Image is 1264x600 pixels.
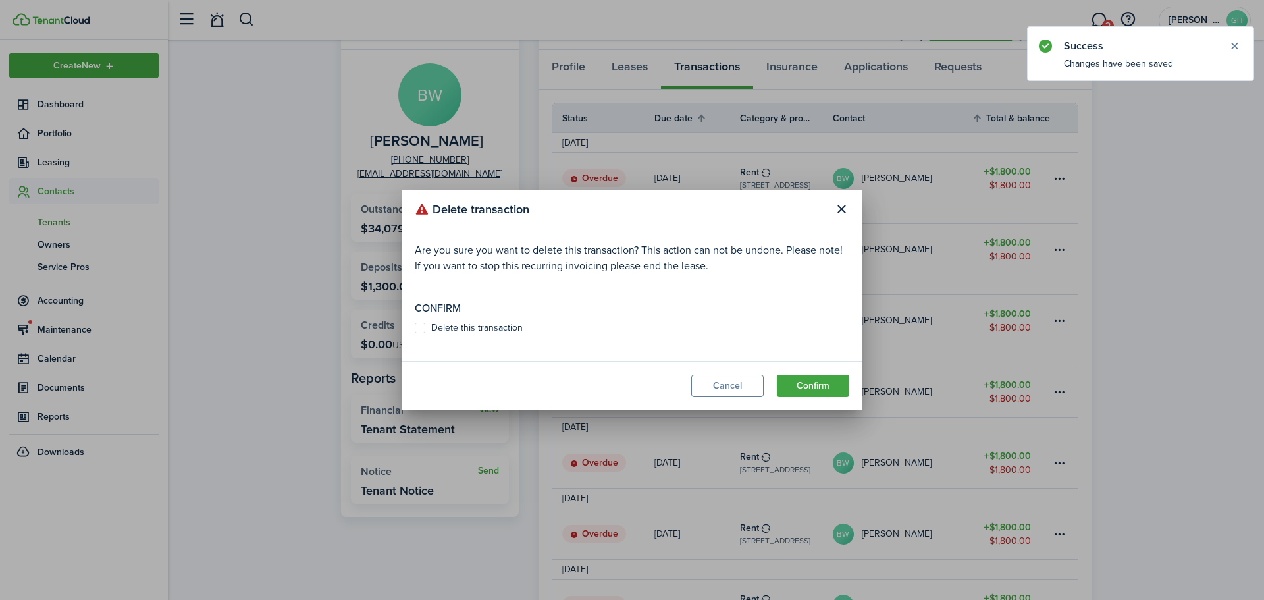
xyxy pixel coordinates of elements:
[691,375,764,397] button: Cancel
[1064,38,1215,54] notify-title: Success
[1225,37,1244,55] button: Close notify
[415,323,523,333] label: Delete this transaction
[830,198,853,221] button: Close modal
[777,375,849,397] button: Confirm
[415,242,849,274] p: Are you sure you want to delete this transaction? This action can not be undone. Please note! If ...
[415,300,849,316] p: Confirm
[415,196,827,222] modal-title: Delete transaction
[1028,57,1253,80] notify-body: Changes have been saved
